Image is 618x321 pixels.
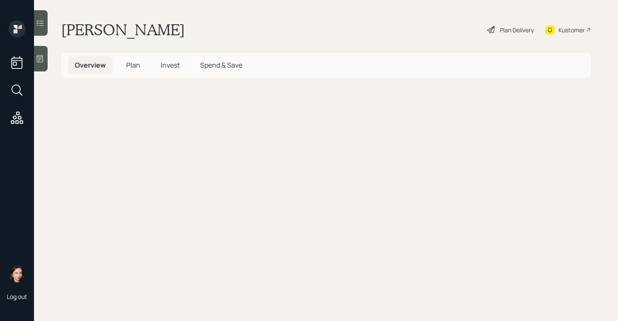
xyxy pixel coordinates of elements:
span: Spend & Save [200,60,242,70]
img: aleksandra-headshot.png [9,265,26,282]
span: Plan [126,60,140,70]
span: Invest [161,60,180,70]
div: Plan Delivery [500,26,534,34]
span: Overview [75,60,106,70]
div: Kustomer [558,26,585,34]
h1: [PERSON_NAME] [61,20,185,39]
div: Log out [7,293,27,301]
